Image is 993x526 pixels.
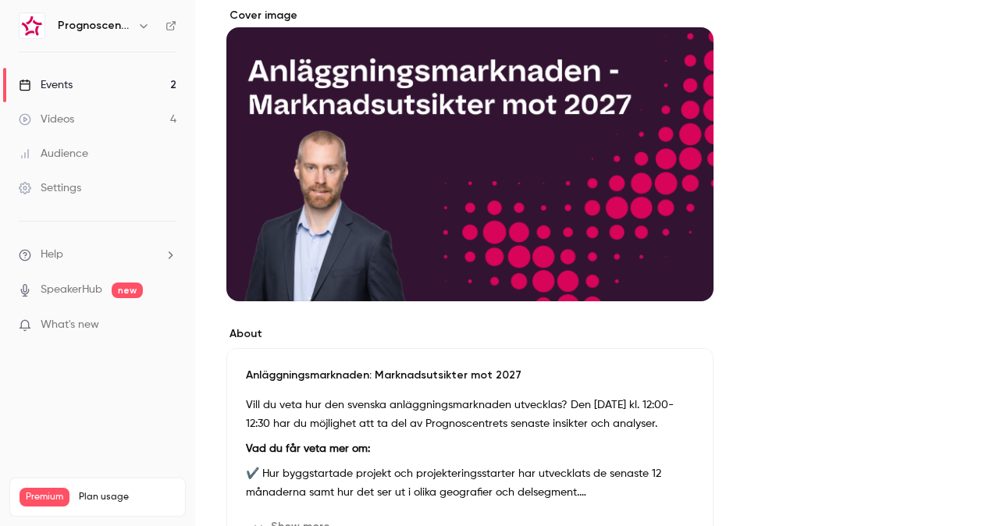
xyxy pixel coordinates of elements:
div: Videos [19,112,74,127]
div: Settings [19,180,81,196]
section: Cover image [226,8,714,301]
iframe: Noticeable Trigger [158,318,176,332]
label: Cover image [226,8,714,23]
span: Premium [20,488,69,506]
span: What's new [41,317,99,333]
p: Vill du veta hur den svenska anläggningsmarknaden utvecklas? Den [DATE] kl. 12:00-12:30 har du mö... [246,396,694,433]
a: SpeakerHub [41,282,102,298]
p: Anläggningsmarknaden: Marknadsutsikter mot 2027 [246,368,694,383]
img: Prognoscentret | Powered by Hubexo [20,13,44,38]
strong: Vad du får veta mer om: [246,443,370,454]
p: ✔️ Hur byggstartade projekt och projekteringsstarter har utvecklats de senaste 12 månaderna samt ... [246,464,694,502]
span: Help [41,247,63,263]
span: Plan usage [79,491,176,503]
div: Events [19,77,73,93]
h6: Prognoscentret | Powered by Hubexo [58,18,131,34]
li: help-dropdown-opener [19,247,176,263]
label: About [226,326,714,342]
span: new [112,283,143,298]
div: Audience [19,146,88,162]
